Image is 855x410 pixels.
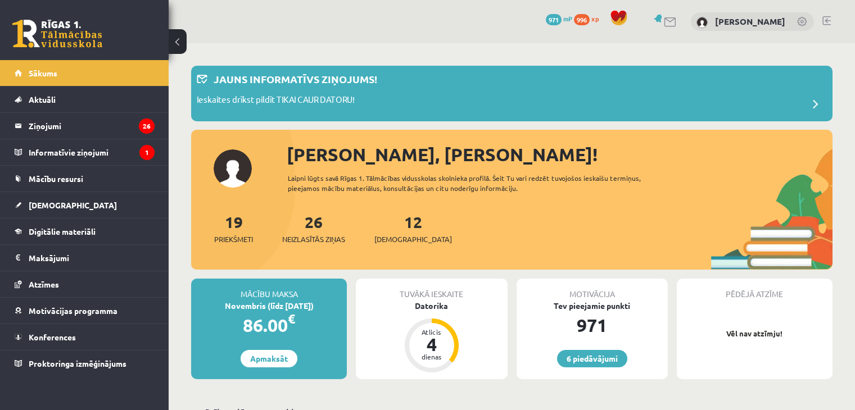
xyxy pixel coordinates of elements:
a: 19Priekšmeti [214,212,253,245]
legend: Informatīvie ziņojumi [29,139,155,165]
p: Ieskaites drīkst pildīt TIKAI CAUR DATORU! [197,93,355,109]
div: Laipni lūgts savā Rīgas 1. Tālmācības vidusskolas skolnieka profilā. Šeit Tu vari redzēt tuvojošo... [288,173,673,193]
div: Pēdējā atzīme [677,279,833,300]
p: Jauns informatīvs ziņojums! [214,71,377,86]
a: Rīgas 1. Tālmācības vidusskola [12,20,102,48]
div: 86.00 [191,312,347,339]
div: Tev pieejamie punkti [517,300,668,312]
span: Priekšmeti [214,234,253,245]
a: Atzīmes [15,271,155,297]
img: Aleksejs Dovbenko [696,17,708,28]
span: Aktuāli [29,94,56,104]
a: Datorika Atlicis 4 dienas [356,300,507,374]
div: Novembris (līdz [DATE]) [191,300,347,312]
span: xp [591,14,599,23]
a: Aktuāli [15,86,155,112]
a: 6 piedāvājumi [557,350,627,367]
a: 996 xp [574,14,604,23]
div: Datorika [356,300,507,312]
span: Atzīmes [29,279,59,289]
span: Motivācijas programma [29,306,117,316]
span: [DEMOGRAPHIC_DATA] [29,200,117,210]
div: dienas [415,353,449,360]
span: 971 [546,14,562,25]
span: Neizlasītās ziņas [282,234,345,245]
a: Digitālie materiāli [15,218,155,244]
span: mP [563,14,572,23]
span: [DEMOGRAPHIC_DATA] [374,234,452,245]
a: Apmaksāt [241,350,297,367]
a: Informatīvie ziņojumi1 [15,139,155,165]
div: Tuvākā ieskaite [356,279,507,300]
p: Vēl nav atzīmju! [682,328,827,339]
i: 1 [139,145,155,160]
div: [PERSON_NAME], [PERSON_NAME]! [287,141,833,168]
a: Sākums [15,60,155,86]
span: Konferences [29,332,76,342]
a: 971 mP [546,14,572,23]
legend: Ziņojumi [29,113,155,139]
a: [DEMOGRAPHIC_DATA] [15,192,155,218]
div: 971 [517,312,668,339]
span: 996 [574,14,590,25]
div: Motivācija [517,279,668,300]
span: Digitālie materiāli [29,226,96,236]
a: [PERSON_NAME] [715,16,785,27]
a: Motivācijas programma [15,298,155,324]
a: 12[DEMOGRAPHIC_DATA] [374,212,452,245]
div: 4 [415,335,449,353]
a: Jauns informatīvs ziņojums! Ieskaites drīkst pildīt TIKAI CAUR DATORU! [197,71,827,116]
a: 26Neizlasītās ziņas [282,212,345,245]
a: Konferences [15,324,155,350]
span: Sākums [29,68,57,78]
legend: Maksājumi [29,245,155,271]
a: Maksājumi [15,245,155,271]
a: Ziņojumi26 [15,113,155,139]
a: Proktoringa izmēģinājums [15,350,155,376]
div: Atlicis [415,329,449,335]
a: Mācību resursi [15,166,155,192]
i: 26 [139,119,155,134]
span: Proktoringa izmēģinājums [29,358,126,368]
span: € [288,311,295,327]
span: Mācību resursi [29,174,83,184]
div: Mācību maksa [191,279,347,300]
